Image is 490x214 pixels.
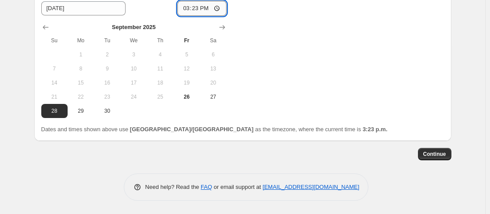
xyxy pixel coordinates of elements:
[124,65,143,72] span: 10
[177,65,196,72] span: 12
[151,79,170,86] span: 18
[120,48,147,62] button: Wednesday September 3 2025
[177,79,196,86] span: 19
[120,76,147,90] button: Wednesday September 17 2025
[203,93,223,100] span: 27
[173,90,200,104] button: Today Friday September 26 2025
[124,79,143,86] span: 17
[45,37,64,44] span: Su
[124,51,143,58] span: 3
[203,51,223,58] span: 6
[97,107,117,114] span: 30
[45,79,64,86] span: 14
[120,90,147,104] button: Wednesday September 24 2025
[203,65,223,72] span: 13
[71,37,90,44] span: Mo
[97,37,117,44] span: Tu
[97,93,117,100] span: 23
[147,33,173,48] th: Thursday
[94,90,120,104] button: Tuesday September 23 2025
[151,51,170,58] span: 4
[173,33,200,48] th: Friday
[200,62,226,76] button: Saturday September 13 2025
[173,48,200,62] button: Friday September 5 2025
[71,93,90,100] span: 22
[177,1,227,16] input: 12:00
[423,151,446,158] span: Continue
[94,104,120,118] button: Tuesday September 30 2025
[41,62,68,76] button: Sunday September 7 2025
[68,90,94,104] button: Monday September 22 2025
[203,79,223,86] span: 20
[145,184,201,190] span: Need help? Read the
[94,76,120,90] button: Tuesday September 16 2025
[124,37,143,44] span: We
[130,126,253,133] b: [GEOGRAPHIC_DATA]/[GEOGRAPHIC_DATA]
[263,184,359,190] a: [EMAIL_ADDRESS][DOMAIN_NAME]
[41,126,388,133] span: Dates and times shown above use as the timezone, where the current time is
[418,148,451,160] button: Continue
[71,65,90,72] span: 8
[120,62,147,76] button: Wednesday September 10 2025
[200,48,226,62] button: Saturday September 6 2025
[216,21,228,33] button: Show next month, October 2025
[71,107,90,114] span: 29
[124,93,143,100] span: 24
[45,65,64,72] span: 7
[201,184,212,190] a: FAQ
[41,90,68,104] button: Sunday September 21 2025
[94,62,120,76] button: Tuesday September 9 2025
[147,62,173,76] button: Thursday September 11 2025
[200,33,226,48] th: Saturday
[173,76,200,90] button: Friday September 19 2025
[151,93,170,100] span: 25
[41,76,68,90] button: Sunday September 14 2025
[151,37,170,44] span: Th
[177,93,196,100] span: 26
[71,79,90,86] span: 15
[147,90,173,104] button: Thursday September 25 2025
[363,126,387,133] b: 3:23 p.m.
[151,65,170,72] span: 11
[120,33,147,48] th: Wednesday
[94,48,120,62] button: Tuesday September 2 2025
[147,48,173,62] button: Thursday September 4 2025
[68,48,94,62] button: Monday September 1 2025
[71,51,90,58] span: 1
[97,51,117,58] span: 2
[212,184,263,190] span: or email support at
[41,104,68,118] button: Sunday September 28 2025
[68,33,94,48] th: Monday
[173,62,200,76] button: Friday September 12 2025
[94,33,120,48] th: Tuesday
[41,33,68,48] th: Sunday
[147,76,173,90] button: Thursday September 18 2025
[41,1,126,15] input: 9/26/2025
[200,90,226,104] button: Saturday September 27 2025
[68,76,94,90] button: Monday September 15 2025
[68,62,94,76] button: Monday September 8 2025
[40,21,52,33] button: Show previous month, August 2025
[177,51,196,58] span: 5
[68,104,94,118] button: Monday September 29 2025
[45,93,64,100] span: 21
[45,107,64,114] span: 28
[97,65,117,72] span: 9
[203,37,223,44] span: Sa
[97,79,117,86] span: 16
[177,37,196,44] span: Fr
[200,76,226,90] button: Saturday September 20 2025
